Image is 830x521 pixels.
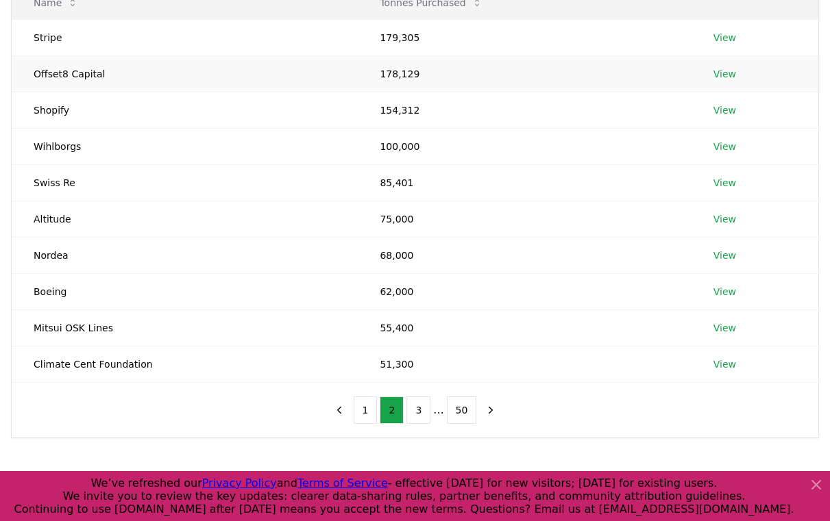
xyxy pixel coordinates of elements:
a: View [713,285,736,298]
button: 50 [447,396,477,424]
td: 62,000 [358,273,691,309]
td: Climate Cent Foundation [12,346,358,382]
td: Shopify [12,92,358,128]
td: 85,401 [358,164,691,201]
a: View [713,212,736,226]
button: 2 [380,396,404,424]
td: 100,000 [358,128,691,164]
td: Swiss Re [12,164,358,201]
a: View [713,31,736,45]
td: 154,312 [358,92,691,128]
a: View [713,103,736,117]
td: 68,000 [358,237,691,273]
button: previous page [328,396,351,424]
a: View [713,357,736,371]
td: Wihlborgs [12,128,358,164]
li: ... [433,402,443,418]
td: Mitsui OSK Lines [12,309,358,346]
td: 178,129 [358,55,691,92]
td: 51,300 [358,346,691,382]
button: 3 [406,396,430,424]
td: 55,400 [358,309,691,346]
a: View [713,249,736,262]
td: 75,000 [358,201,691,237]
td: Offset8 Capital [12,55,358,92]
a: View [713,176,736,190]
td: Stripe [12,19,358,55]
a: View [713,321,736,335]
button: next page [479,396,502,424]
td: Boeing [12,273,358,309]
td: 179,305 [358,19,691,55]
button: 1 [354,396,378,424]
a: View [713,67,736,81]
td: Nordea [12,237,358,273]
td: Altitude [12,201,358,237]
a: View [713,140,736,153]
